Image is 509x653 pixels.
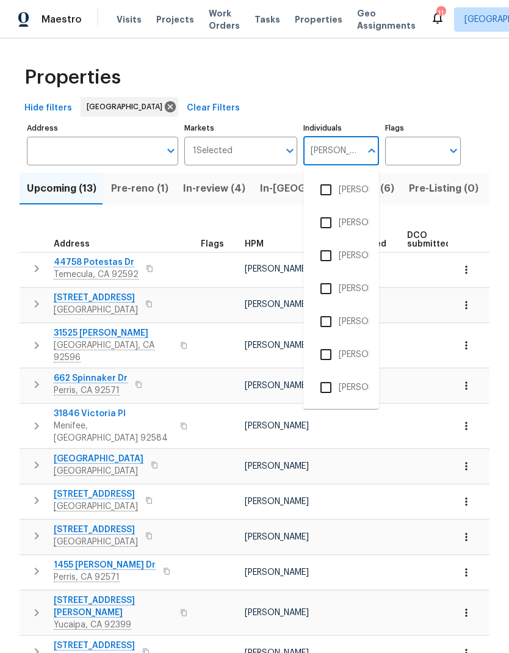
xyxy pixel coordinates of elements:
span: In-[GEOGRAPHIC_DATA] (6) [260,180,394,197]
span: [PERSON_NAME] [245,497,309,506]
span: Tasks [254,15,280,24]
span: Menifee, [GEOGRAPHIC_DATA] 92584 [54,420,173,444]
div: [GEOGRAPHIC_DATA] [81,97,178,117]
button: Open [281,142,298,159]
span: 1 Selected [193,146,233,156]
button: Hide filters [20,97,77,120]
li: [PERSON_NAME] [313,375,369,400]
button: Close [363,142,380,159]
span: Flags [201,240,224,248]
span: Projects [156,13,194,26]
span: [PERSON_NAME] [245,265,309,273]
li: [PERSON_NAME] [313,177,369,203]
li: [PERSON_NAME] [313,342,369,367]
span: [PERSON_NAME] [245,341,309,350]
li: [PERSON_NAME] [313,243,369,269]
span: [PERSON_NAME] [245,533,309,541]
span: Work Orders [209,7,240,32]
li: [PERSON_NAME] [313,309,369,334]
span: Upcoming (13) [27,180,96,197]
span: [GEOGRAPHIC_DATA] [87,101,167,113]
span: [PERSON_NAME] [245,422,309,430]
span: Pre-Listing (0) [409,180,478,197]
span: [PERSON_NAME] [245,381,309,390]
input: Search ... [303,137,361,165]
span: Clear Filters [187,101,240,116]
span: [PERSON_NAME] [245,462,309,471]
li: [PERSON_NAME] [313,210,369,236]
label: Individuals [303,124,379,132]
span: HPM [245,240,264,248]
div: 11 [436,7,445,20]
span: 31846 Victoria Pl [54,408,173,420]
button: Open [162,142,179,159]
button: Clear Filters [182,97,245,120]
span: Pre-reno (1) [111,180,168,197]
span: Visits [117,13,142,26]
span: [PERSON_NAME] [245,608,309,617]
label: Address [27,124,178,132]
span: DCO submitted [407,231,451,248]
span: Geo Assignments [357,7,416,32]
span: Hide filters [24,101,72,116]
span: Properties [24,71,121,84]
button: Open [445,142,462,159]
span: Address [54,240,90,248]
li: [PERSON_NAME] [313,276,369,301]
span: [PERSON_NAME] [245,300,309,309]
span: In-review (4) [183,180,245,197]
label: Flags [385,124,461,132]
span: Properties [295,13,342,26]
span: Maestro [42,13,82,26]
span: [PERSON_NAME] [245,568,309,577]
label: Markets [184,124,298,132]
